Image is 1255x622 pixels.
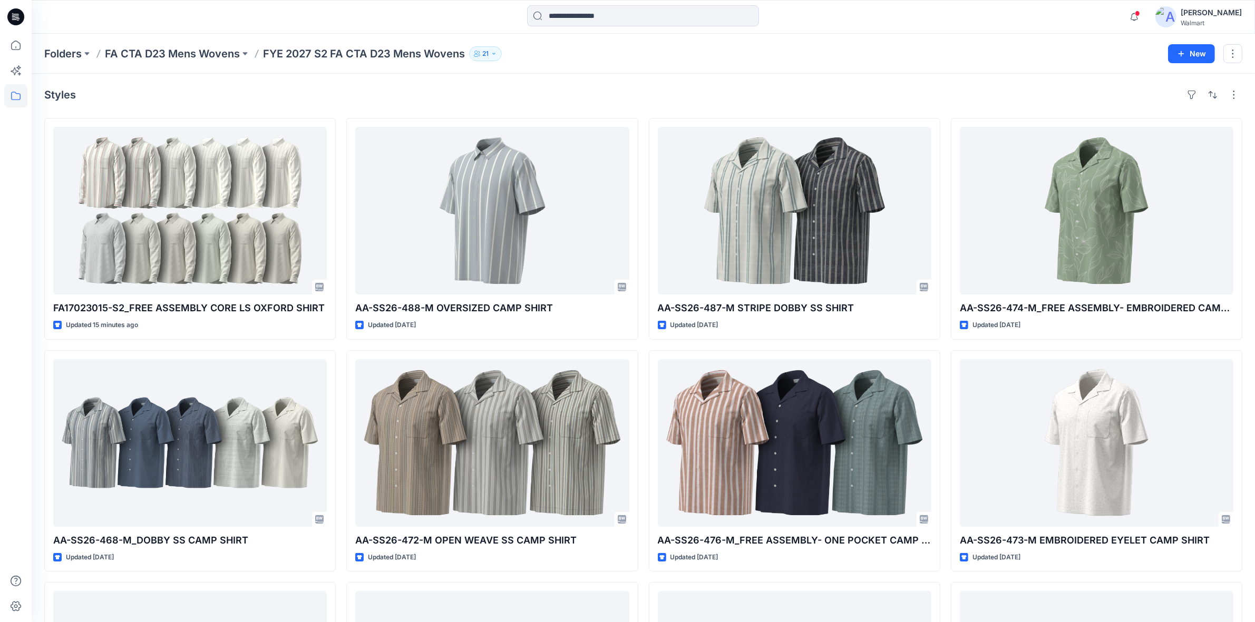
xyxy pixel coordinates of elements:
p: 21 [482,48,489,60]
button: 21 [469,46,502,61]
p: Updated [DATE] [670,320,718,331]
a: AA-SS26-472-M OPEN WEAVE SS CAMP SHIRT [355,359,629,527]
p: Updated [DATE] [368,552,416,563]
a: AA-SS26-476-M_FREE ASSEMBLY- ONE POCKET CAMP SHIRT [658,359,931,527]
a: AA-SS26-474-M_FREE ASSEMBLY- EMBROIDERED CAMP SHIRT [960,127,1233,294]
p: AA-SS26-474-M_FREE ASSEMBLY- EMBROIDERED CAMP SHIRT [960,301,1233,315]
p: Updated 15 minutes ago [66,320,138,331]
p: AA-SS26-472-M OPEN WEAVE SS CAMP SHIRT [355,533,629,548]
p: Updated [DATE] [670,552,718,563]
p: Updated [DATE] [972,320,1020,331]
p: FA17023015-S2_FREE ASSEMBLY CORE LS OXFORD SHIRT [53,301,327,315]
a: FA17023015-S2_FREE ASSEMBLY CORE LS OXFORD SHIRT [53,127,327,294]
p: AA-SS26-473-M EMBROIDERED EYELET CAMP SHIRT [960,533,1233,548]
p: AA-SS26-487-M STRIPE DOBBY SS SHIRT [658,301,931,315]
a: Folders [44,46,82,61]
button: New [1168,44,1215,63]
img: avatar [1155,6,1176,27]
div: Walmart [1181,19,1242,27]
p: AA-SS26-488-M OVERSIZED CAMP SHIRT [355,301,629,315]
p: AA-SS26-476-M_FREE ASSEMBLY- ONE POCKET CAMP SHIRT [658,533,931,548]
h4: Styles [44,88,76,101]
a: AA-SS26-468-M_DOBBY SS CAMP SHIRT [53,359,327,527]
a: FA CTA D23 Mens Wovens [105,46,240,61]
a: AA-SS26-487-M STRIPE DOBBY SS SHIRT [658,127,931,294]
p: FYE 2027 S2 FA CTA D23 Mens Wovens [263,46,465,61]
a: AA-SS26-473-M EMBROIDERED EYELET CAMP SHIRT [960,359,1233,527]
a: AA-SS26-488-M OVERSIZED CAMP SHIRT [355,127,629,294]
p: Updated [DATE] [972,552,1020,563]
div: [PERSON_NAME] [1181,6,1242,19]
p: Updated [DATE] [368,320,416,331]
p: AA-SS26-468-M_DOBBY SS CAMP SHIRT [53,533,327,548]
p: Updated [DATE] [66,552,114,563]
